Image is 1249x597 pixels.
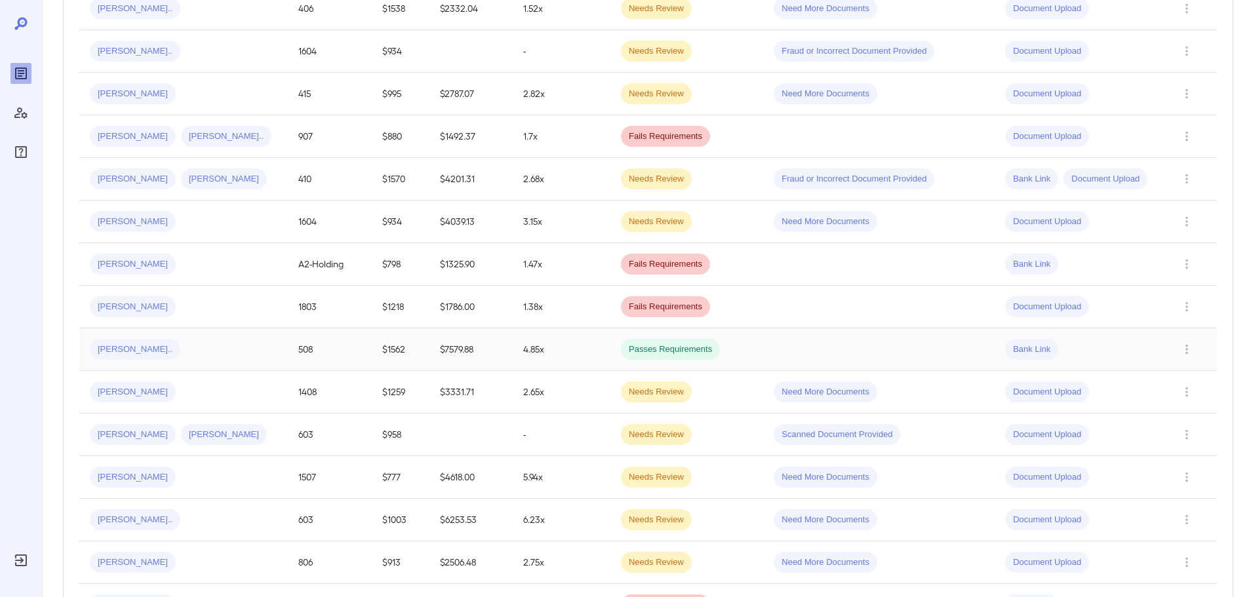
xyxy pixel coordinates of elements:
button: Row Actions [1176,339,1197,360]
button: Row Actions [1176,41,1197,62]
td: $4201.31 [429,158,513,201]
td: $3331.71 [429,371,513,414]
span: [PERSON_NAME] [90,130,176,143]
td: A2-Holding [288,243,371,286]
button: Row Actions [1176,254,1197,275]
span: [PERSON_NAME].. [90,343,180,356]
span: [PERSON_NAME] [90,556,176,569]
span: [PERSON_NAME] [181,429,267,441]
span: [PERSON_NAME].. [90,514,180,526]
td: 806 [288,541,371,584]
span: Document Upload [1005,301,1089,313]
span: Fraud or Incorrect Document Provided [774,45,934,58]
button: Row Actions [1176,381,1197,402]
span: Document Upload [1005,386,1089,398]
span: Needs Review [621,556,692,569]
span: [PERSON_NAME].. [90,3,180,15]
span: Needs Review [621,216,692,228]
button: Row Actions [1176,126,1197,147]
td: - [513,30,610,73]
td: 603 [288,499,371,541]
span: [PERSON_NAME] [90,258,176,271]
td: 1.47x [513,243,610,286]
td: $1259 [372,371,429,414]
div: FAQ [10,142,31,163]
td: $1325.90 [429,243,513,286]
span: [PERSON_NAME] [90,88,176,100]
span: Needs Review [621,514,692,526]
span: Need More Documents [774,3,877,15]
td: 2.68x [513,158,610,201]
button: Row Actions [1176,552,1197,573]
td: 410 [288,158,371,201]
span: [PERSON_NAME] [90,429,176,441]
span: Need More Documents [774,386,877,398]
span: Need More Documents [774,216,877,228]
td: 6.23x [513,499,610,541]
span: Fails Requirements [621,301,710,313]
td: $6253.53 [429,499,513,541]
td: 2.75x [513,541,610,584]
span: Need More Documents [774,514,877,526]
span: Need More Documents [774,556,877,569]
td: 907 [288,115,371,158]
span: Document Upload [1005,3,1089,15]
button: Row Actions [1176,211,1197,232]
span: Needs Review [621,88,692,100]
td: 1.38x [513,286,610,328]
span: Passes Requirements [621,343,720,356]
td: $1562 [372,328,429,371]
button: Row Actions [1176,509,1197,530]
td: $1570 [372,158,429,201]
td: $934 [372,30,429,73]
td: $913 [372,541,429,584]
button: Row Actions [1176,424,1197,445]
span: Needs Review [621,386,692,398]
td: $1003 [372,499,429,541]
td: $2787.07 [429,73,513,115]
td: $7579.88 [429,328,513,371]
span: Bank Link [1005,173,1058,185]
td: $934 [372,201,429,243]
td: 1.7x [513,115,610,158]
span: Fails Requirements [621,130,710,143]
span: Document Upload [1005,556,1089,569]
div: Log Out [10,550,31,571]
td: 5.94x [513,456,610,499]
td: $1786.00 [429,286,513,328]
span: [PERSON_NAME] [90,301,176,313]
td: 1803 [288,286,371,328]
span: Document Upload [1005,514,1089,526]
span: Need More Documents [774,88,877,100]
td: - [513,414,610,456]
span: Need More Documents [774,471,877,484]
span: Needs Review [621,429,692,441]
span: Bank Link [1005,343,1058,356]
td: 2.65x [513,371,610,414]
span: Needs Review [621,173,692,185]
td: $798 [372,243,429,286]
td: $1218 [372,286,429,328]
td: $4039.13 [429,201,513,243]
span: [PERSON_NAME].. [181,130,271,143]
td: 1604 [288,201,371,243]
span: Document Upload [1005,88,1089,100]
td: 3.15x [513,201,610,243]
span: Document Upload [1063,173,1147,185]
td: 2.82x [513,73,610,115]
span: [PERSON_NAME] [90,386,176,398]
span: Needs Review [621,3,692,15]
span: [PERSON_NAME] [181,173,267,185]
button: Row Actions [1176,467,1197,488]
span: Fraud or Incorrect Document Provided [774,173,934,185]
span: Document Upload [1005,130,1089,143]
span: [PERSON_NAME] [90,173,176,185]
td: 1604 [288,30,371,73]
td: 1507 [288,456,371,499]
button: Row Actions [1176,296,1197,317]
td: 508 [288,328,371,371]
td: $1492.37 [429,115,513,158]
td: 4.85x [513,328,610,371]
td: $958 [372,414,429,456]
button: Row Actions [1176,83,1197,104]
